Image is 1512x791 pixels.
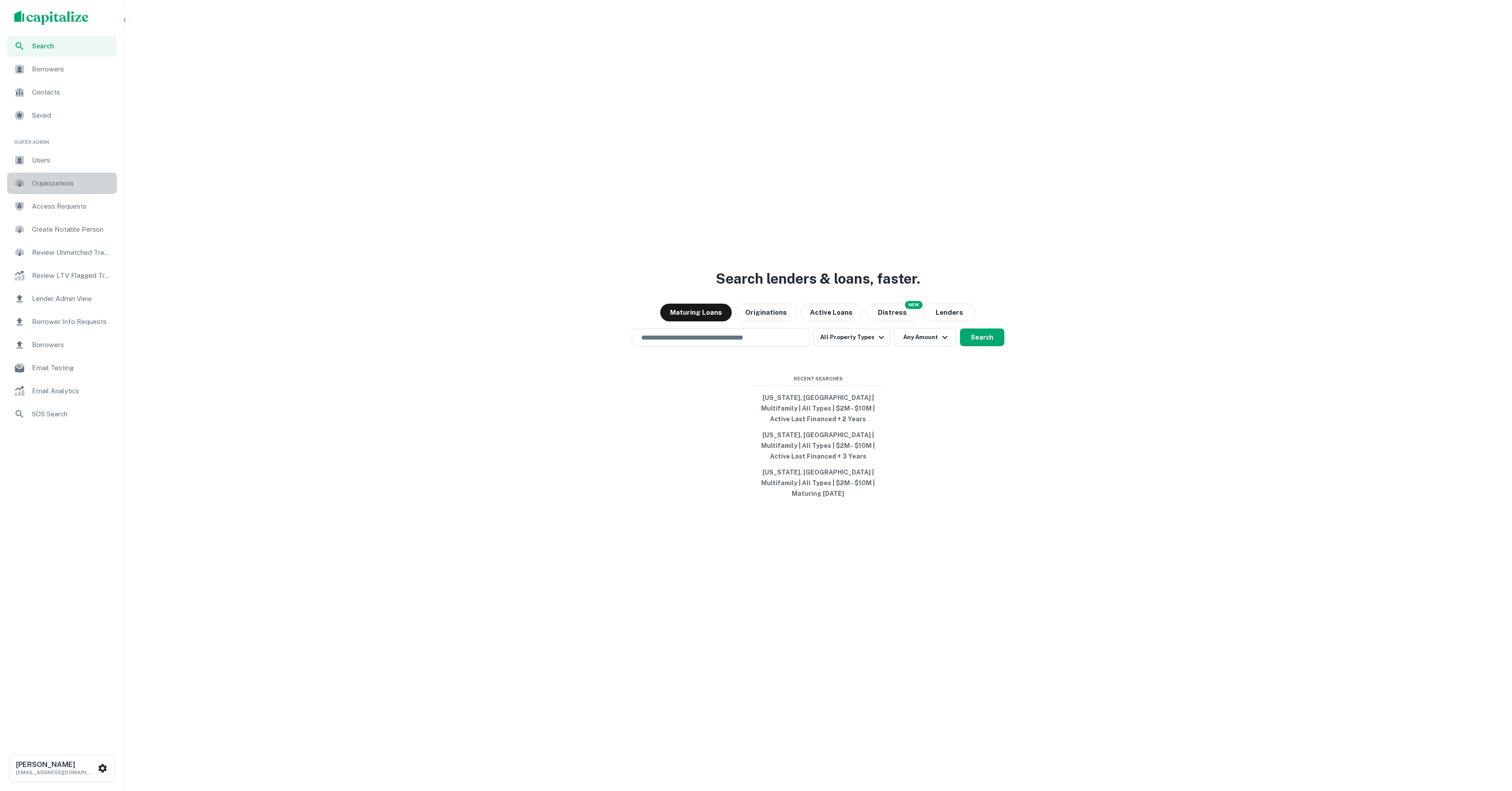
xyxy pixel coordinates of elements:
[32,87,111,98] span: Contacts
[7,288,117,309] a: Lender Admin View
[32,41,111,51] span: Search
[7,128,117,150] li: Super Admin
[32,293,111,304] span: Lender Admin View
[7,311,117,332] a: Borrower Info Requests
[9,755,115,782] button: [PERSON_NAME][EMAIL_ADDRESS][DOMAIN_NAME]
[800,304,862,321] button: Active Loans
[32,178,111,189] span: Organizations
[32,316,111,327] span: Borrower Info Requests
[660,304,732,321] button: Maturing Loans
[32,270,111,281] span: Review LTV Flagged Transactions
[752,464,885,502] button: [US_STATE], [GEOGRAPHIC_DATA] | Multifamily | All Types | $2M - $10M | Maturing [DATE]
[7,36,117,57] a: Search
[32,155,111,166] span: Users
[7,105,117,126] a: Saved
[752,427,885,464] button: [US_STATE], [GEOGRAPHIC_DATA] | Multifamily | All Types | $2M - $10M | Active Last Financed + 3 Y...
[32,64,111,75] span: Borrowers
[866,304,919,321] button: Search distressed loans with lien and other non-mortgage details.
[32,340,111,350] span: Borrowers
[752,390,885,427] button: [US_STATE], [GEOGRAPHIC_DATA] | Multifamily | All Types | $2M - $10M | Active Last Financed + 2 Y...
[735,304,797,321] button: Originations
[813,328,890,346] button: All Property Types
[7,265,117,286] a: Review LTV Flagged Transactions
[14,11,89,25] img: capitalize-logo.png
[32,247,111,258] span: Review Unmatched Transactions
[7,59,117,80] a: Borrowers
[7,403,117,425] a: SOS Search
[923,304,976,321] button: Lenders
[32,386,111,396] span: Email Analytics
[32,224,111,235] span: Create Notable Person
[7,242,117,263] a: Review Unmatched Transactions
[7,150,117,171] a: Users
[905,301,923,309] div: NEW
[7,380,117,402] a: Email Analytics
[32,363,111,373] span: Email Testing
[716,268,921,289] h3: Search lenders & loans, faster.
[1468,692,1512,734] iframe: Chat Widget
[32,201,111,212] span: Access Requests
[7,82,117,103] a: Contacts
[32,110,111,121] span: Saved
[960,328,1004,346] button: Search
[7,219,117,240] a: Create Notable Person
[752,375,885,383] span: Recent Searches
[32,409,111,419] span: SOS Search
[16,761,96,768] h6: [PERSON_NAME]
[7,357,117,379] a: Email Testing
[16,768,96,776] p: [EMAIL_ADDRESS][DOMAIN_NAME]
[7,196,117,217] a: Access Requests
[894,328,956,346] button: Any Amount
[7,334,117,356] a: Borrowers
[7,173,117,194] a: Organizations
